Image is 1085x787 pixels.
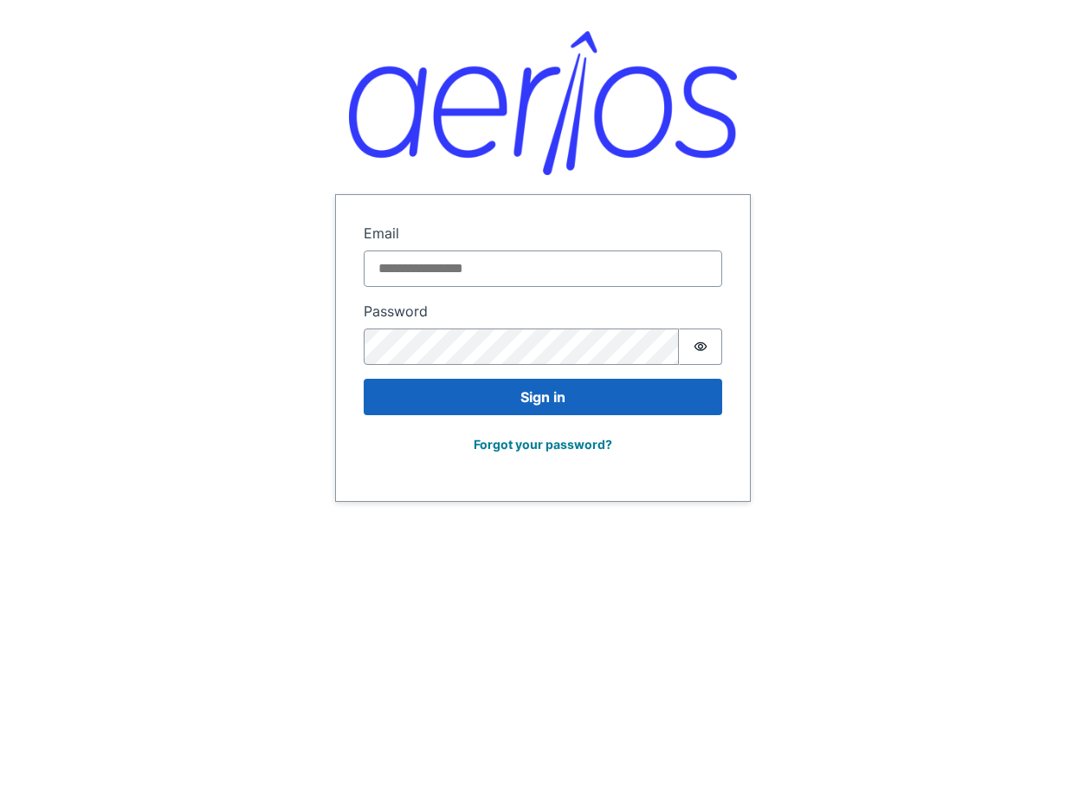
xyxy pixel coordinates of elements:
[364,379,722,415] button: Sign in
[462,429,623,459] button: Forgot your password?
[679,328,722,365] button: Show password
[364,223,722,244] label: Email
[364,301,722,322] label: Password
[349,31,737,174] img: Aerios logo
